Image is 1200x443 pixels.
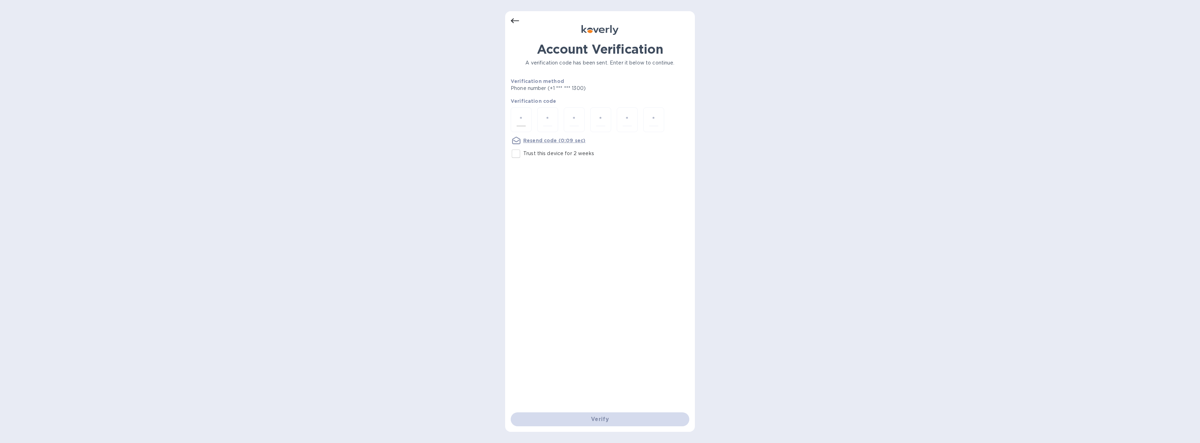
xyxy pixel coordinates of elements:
u: Resend code (0:09 sec) [523,138,585,143]
p: A verification code has been sent. Enter it below to continue. [511,59,689,67]
p: Verification code [511,98,689,105]
p: Trust this device for 2 weeks [523,150,594,157]
h1: Account Verification [511,42,689,56]
b: Verification method [511,78,564,84]
p: Phone number (+1 *** *** 1300) [511,85,639,92]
